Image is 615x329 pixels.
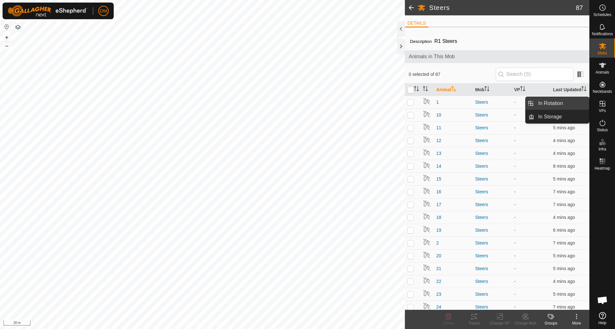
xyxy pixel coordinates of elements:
[553,279,575,284] span: 15 Sep 2025, 6:32 am
[553,253,575,258] span: 15 Sep 2025, 6:32 am
[209,321,228,326] a: Contact Us
[598,51,607,55] span: Mobs
[526,110,589,123] li: In Storage
[475,291,509,298] div: Steers
[538,113,562,121] span: In Storage
[553,202,575,207] span: 15 Sep 2025, 6:29 am
[475,240,509,246] div: Steers
[423,123,430,131] img: returning off
[436,278,441,285] span: 22
[434,84,473,96] th: Animal
[429,4,576,12] h2: Steers
[475,304,509,310] div: Steers
[592,32,613,36] span: Notifications
[475,124,509,131] div: Steers
[512,84,551,96] th: VP
[475,163,509,170] div: Steers
[100,8,107,14] span: DM
[409,71,496,78] span: 0 selected of 87
[551,84,590,96] th: Last Updated
[8,5,88,17] img: Gallagher Logo
[423,251,430,259] img: returning off
[514,164,516,169] app-display-virtual-paddock-transition: -
[553,176,575,181] span: 15 Sep 2025, 6:32 am
[405,20,428,28] li: DETAILS
[514,151,516,156] app-display-virtual-paddock-transition: -
[423,97,430,105] img: returning off
[475,150,509,157] div: Steers
[514,304,516,309] app-display-virtual-paddock-transition: -
[553,266,575,271] span: 15 Sep 2025, 6:32 am
[409,53,586,60] span: Animals in This Mob
[553,164,575,169] span: 15 Sep 2025, 6:28 am
[432,36,460,46] span: R1 Steers
[475,137,509,144] div: Steers
[177,321,201,326] a: Privacy Policy
[520,87,525,92] p-sorticon: Activate to sort
[3,42,11,50] button: –
[436,112,441,118] span: 10
[436,227,441,234] span: 19
[514,266,516,271] app-display-virtual-paddock-transition: -
[553,215,575,220] span: 15 Sep 2025, 6:33 am
[514,240,516,245] app-display-virtual-paddock-transition: -
[593,90,612,93] span: Neckbands
[436,176,441,182] span: 15
[514,125,516,130] app-display-virtual-paddock-transition: -
[423,187,430,195] img: returning off
[487,320,512,326] div: Change VP
[414,87,419,92] p-sorticon: Activate to sort
[423,148,430,156] img: returning off
[475,201,509,208] div: Steers
[423,200,430,207] img: returning off
[484,87,489,92] p-sorticon: Activate to sort
[581,87,586,92] p-sorticon: Activate to sort
[436,214,441,221] span: 18
[436,150,441,157] span: 13
[423,161,430,169] img: returning off
[436,99,439,106] span: 1
[564,320,589,326] div: More
[475,189,509,195] div: Steers
[3,23,11,31] button: Reset Map
[423,264,430,271] img: returning off
[436,304,441,310] span: 24
[436,163,441,170] span: 14
[436,124,441,131] span: 11
[423,87,428,92] p-sorticon: Activate to sort
[514,253,516,258] app-display-virtual-paddock-transition: -
[436,253,441,259] span: 20
[534,110,589,123] a: In Storage
[3,34,11,41] button: +
[553,292,575,297] span: 15 Sep 2025, 6:31 am
[512,320,538,326] div: Change Mob
[475,99,509,106] div: Steers
[538,100,563,107] span: In Rotation
[475,278,509,285] div: Steers
[436,291,441,298] span: 23
[598,147,606,151] span: Infra
[514,176,516,181] app-display-virtual-paddock-transition: -
[475,176,509,182] div: Steers
[576,3,583,12] span: 87
[553,240,575,245] span: 15 Sep 2025, 6:29 am
[423,225,430,233] img: returning off
[514,279,516,284] app-display-virtual-paddock-transition: -
[14,23,22,31] button: Map Layers
[475,253,509,259] div: Steers
[553,304,575,309] span: 15 Sep 2025, 6:30 am
[423,136,430,143] img: returning off
[475,112,509,118] div: Steers
[423,213,430,220] img: returning off
[423,110,430,118] img: returning off
[514,228,516,233] app-display-virtual-paddock-transition: -
[443,321,454,325] span: Delete
[514,202,516,207] app-display-virtual-paddock-transition: -
[496,68,573,81] input: Search (S)
[538,320,564,326] div: Groups
[475,214,509,221] div: Steers
[593,291,612,310] div: Open chat
[423,277,430,284] img: returning off
[436,265,441,272] span: 21
[514,215,516,220] app-display-virtual-paddock-transition: -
